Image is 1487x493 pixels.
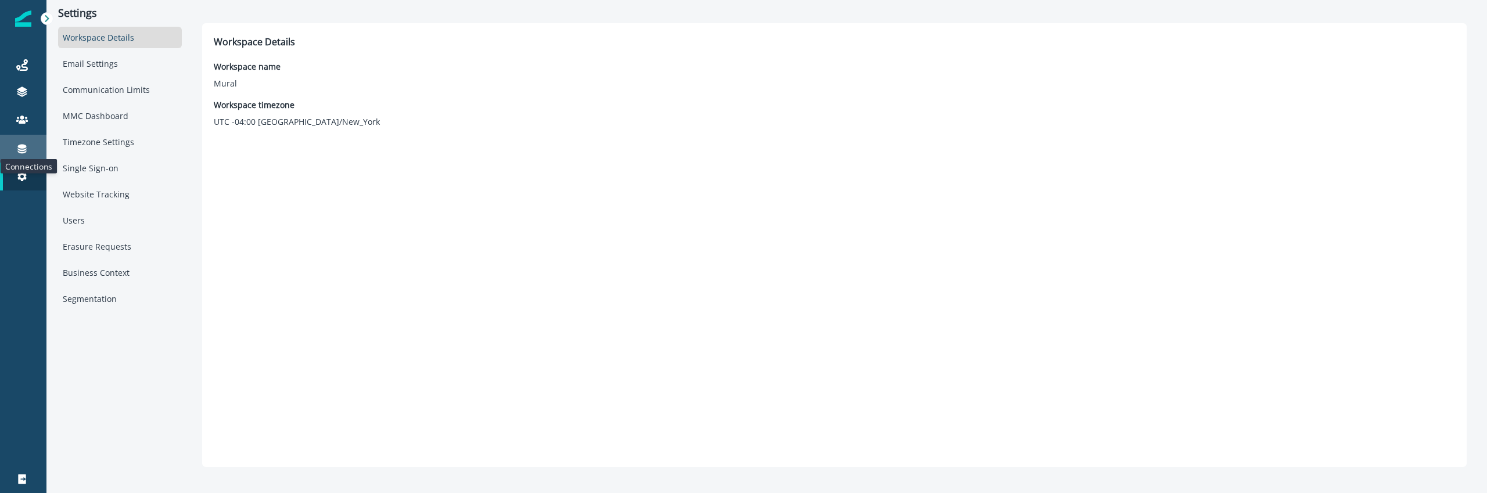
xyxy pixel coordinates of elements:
[214,60,281,73] p: Workspace name
[58,131,182,153] div: Timezone Settings
[58,183,182,205] div: Website Tracking
[214,116,380,128] p: UTC -04:00 [GEOGRAPHIC_DATA]/New_York
[58,236,182,257] div: Erasure Requests
[58,105,182,127] div: MMC Dashboard
[214,99,380,111] p: Workspace timezone
[58,53,182,74] div: Email Settings
[58,7,182,20] p: Settings
[58,210,182,231] div: Users
[58,79,182,100] div: Communication Limits
[58,27,182,48] div: Workspace Details
[15,10,31,27] img: Inflection
[214,77,281,89] p: Mural
[58,288,182,310] div: Segmentation
[214,35,1455,49] p: Workspace Details
[58,157,182,179] div: Single Sign-on
[58,262,182,283] div: Business Context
